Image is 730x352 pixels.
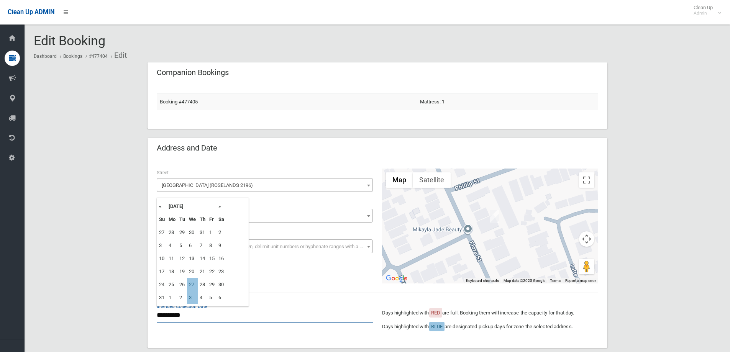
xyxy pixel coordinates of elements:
[217,239,226,252] td: 9
[217,213,226,226] th: Sa
[157,226,167,239] td: 27
[413,172,451,188] button: Show satellite imagery
[159,180,371,191] span: Flora Street (ROSELANDS 2196)
[504,278,545,283] span: Map data ©2025 Google
[157,278,167,291] td: 24
[177,239,187,252] td: 5
[167,213,177,226] th: Mo
[177,226,187,239] td: 29
[579,172,594,188] button: Toggle fullscreen view
[34,33,105,48] span: Edit Booking
[384,273,409,283] a: Open this area in Google Maps (opens a new window)
[148,65,238,80] header: Companion Bookings
[187,265,198,278] td: 20
[386,172,413,188] button: Show street map
[160,99,198,105] a: Booking #477405
[431,310,440,316] span: RED
[187,226,198,239] td: 30
[167,252,177,265] td: 11
[207,213,217,226] th: Fr
[217,278,226,291] td: 30
[177,265,187,278] td: 19
[177,278,187,291] td: 26
[159,211,371,221] span: 28
[109,48,127,62] li: Edit
[490,210,499,223] div: 28 Flora Street, ROSELANDS NSW 2196
[417,93,598,110] td: Mattress: 1
[157,265,167,278] td: 17
[198,252,207,265] td: 14
[217,265,226,278] td: 23
[157,200,167,213] th: «
[157,209,373,223] span: 28
[167,226,177,239] td: 28
[382,322,598,331] p: Days highlighted with are designated pickup days for zone the selected address.
[550,278,561,283] a: Terms
[198,226,207,239] td: 31
[187,213,198,226] th: We
[565,278,596,283] a: Report a map error
[167,200,217,213] th: [DATE]
[187,291,198,304] td: 3
[198,239,207,252] td: 7
[198,291,207,304] td: 4
[694,10,713,16] small: Admin
[157,239,167,252] td: 3
[148,141,226,156] header: Address and Date
[217,291,226,304] td: 6
[177,252,187,265] td: 12
[198,213,207,226] th: Th
[177,291,187,304] td: 2
[466,278,499,283] button: Keyboard shortcuts
[431,324,443,329] span: BLUE
[167,239,177,252] td: 4
[579,259,594,274] button: Drag Pegman onto the map to open Street View
[217,200,226,213] th: »
[579,231,594,247] button: Map camera controls
[217,252,226,265] td: 16
[207,291,217,304] td: 5
[382,308,598,318] p: Days highlighted with are full. Booking them will increase the capacity for that day.
[187,252,198,265] td: 13
[34,54,57,59] a: Dashboard
[207,278,217,291] td: 29
[177,213,187,226] th: Tu
[157,252,167,265] td: 10
[157,291,167,304] td: 31
[207,252,217,265] td: 15
[187,239,198,252] td: 6
[198,278,207,291] td: 28
[167,291,177,304] td: 1
[8,8,54,16] span: Clean Up ADMIN
[89,54,108,59] a: #477404
[384,273,409,283] img: Google
[207,265,217,278] td: 22
[187,278,198,291] td: 27
[217,226,226,239] td: 2
[207,226,217,239] td: 1
[157,213,167,226] th: Su
[167,278,177,291] td: 25
[207,239,217,252] td: 8
[167,265,177,278] td: 18
[162,244,376,249] span: Select the unit number from the dropdown, delimit unit numbers or hyphenate ranges with a comma
[157,178,373,192] span: Flora Street (ROSELANDS 2196)
[690,5,720,16] span: Clean Up
[63,54,82,59] a: Bookings
[198,265,207,278] td: 21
